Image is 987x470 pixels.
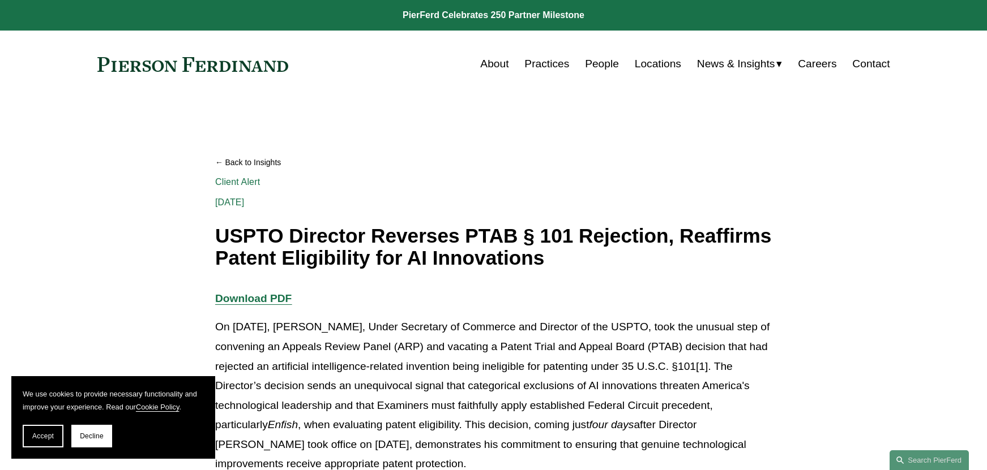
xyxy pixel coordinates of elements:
span: News & Insights [697,54,775,74]
h1: USPTO Director Reverses PTAB § 101 Rejection, Reaffirms Patent Eligibility for AI Innovations [215,225,772,269]
button: Accept [23,425,63,447]
em: four days [589,419,634,430]
a: Locations [635,53,681,75]
p: We use cookies to provide necessary functionality and improve your experience. Read our . [23,387,204,413]
a: Download PDF [215,292,292,304]
a: Careers [798,53,836,75]
a: folder dropdown [697,53,783,75]
span: Accept [32,432,54,440]
span: [DATE] [215,197,244,207]
a: Client Alert [215,177,260,187]
em: Enfish [268,419,298,430]
a: People [585,53,619,75]
a: Search this site [890,450,969,470]
a: Contact [852,53,890,75]
a: About [480,53,509,75]
button: Decline [71,425,112,447]
a: Cookie Policy [136,403,180,411]
span: Decline [80,432,104,440]
a: Back to Insights [215,153,772,173]
section: Cookie banner [11,376,215,459]
a: Practices [524,53,569,75]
